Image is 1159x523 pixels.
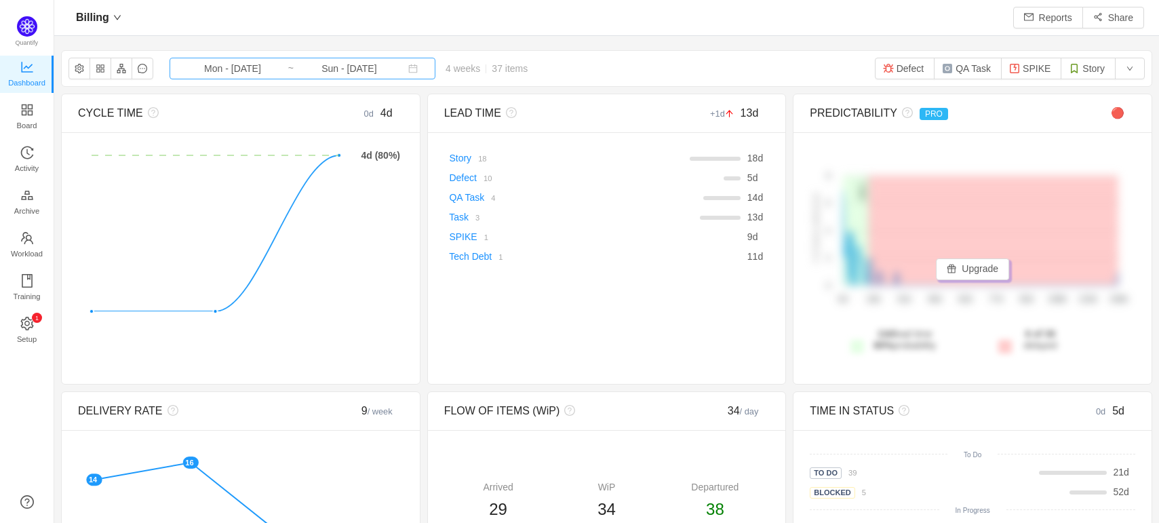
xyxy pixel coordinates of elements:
button: icon: down [1115,58,1145,79]
i: icon: team [20,231,34,245]
span: d [747,192,763,203]
a: 3 [469,212,479,222]
small: 39 [848,469,857,477]
a: Story [449,153,471,163]
span: PRO [920,108,948,120]
i: icon: calendar [408,64,418,73]
tspan: 4 [827,227,831,235]
span: 9 [747,231,753,242]
a: 5 [855,486,866,497]
tspan: 123d [1079,295,1097,305]
a: Task [449,212,469,222]
a: Workload [20,232,34,259]
a: QA Task [449,192,484,203]
span: 38 [706,500,724,518]
div: WiP [553,480,661,495]
span: Setup [17,326,37,353]
span: d [747,153,763,163]
span: Training [13,283,40,310]
tspan: 138d [1109,295,1128,305]
span: CYCLE TIME [78,107,143,119]
span: 13d [741,107,759,119]
small: 1 [484,233,488,241]
button: Story [1061,58,1116,79]
div: Departured [661,480,769,495]
span: Billing [76,7,109,28]
span: 52 [1114,486,1124,497]
img: 11615 [1069,63,1080,74]
i: icon: question-circle [897,107,913,118]
img: Quantify [17,16,37,37]
small: 5 [862,488,866,497]
span: lead time [873,328,936,351]
a: 1 [477,231,488,242]
a: 4 [484,192,495,203]
small: / week [368,406,393,417]
button: icon: apartment [111,58,132,79]
tspan: 108d [1048,295,1067,305]
small: +1d [710,109,741,119]
span: Board [17,112,37,139]
button: icon: mailReports [1013,7,1083,28]
small: 18 [478,155,486,163]
a: Tech Debt [449,251,492,262]
strong: 6 of 30 [1025,328,1055,339]
button: icon: setting [68,58,90,79]
span: LEAD TIME [444,107,501,119]
span: d [747,251,763,262]
a: SPIKE [449,231,477,242]
button: SPIKE [1001,58,1061,79]
tspan: 0 [827,282,831,290]
span: 21 [1114,467,1124,478]
span: Workload [11,240,43,267]
a: Board [20,104,34,131]
span: d [747,231,758,242]
sup: 1 [32,313,42,323]
button: icon: message [132,58,153,79]
small: 10 [484,174,492,182]
tspan: 31d [897,295,911,305]
small: / day [740,406,759,417]
span: Activity [15,155,39,182]
small: To Do [964,451,981,459]
span: Quantify [16,39,39,46]
a: 10 [477,172,492,183]
div: 34 [688,403,769,419]
i: icon: question-circle [894,405,909,416]
a: icon: question-circle [20,495,34,509]
i: icon: down [113,14,121,22]
i: icon: appstore [20,103,34,117]
span: 4 weeks [435,63,538,74]
i: icon: history [20,146,34,159]
tspan: 16d [867,295,880,305]
img: 11604 [1009,63,1020,74]
p: 1 [35,313,38,323]
tspan: 77d [989,295,1003,305]
a: Dashboard [20,61,34,88]
input: Start date [178,61,288,76]
a: Training [20,275,34,302]
input: End date [294,61,404,76]
span: 9 [361,405,393,417]
button: QA Task [934,58,1002,79]
img: 11600 [942,63,953,74]
i: icon: gold [20,189,34,202]
tspan: 46d [928,295,941,305]
tspan: 92d [1020,295,1034,305]
div: PREDICTABILITY [810,105,1054,121]
img: 11603 [883,63,894,74]
i: icon: arrow-up [725,109,734,118]
i: icon: question-circle [501,107,517,118]
span: 🔴 [1111,107,1124,119]
span: Archive [14,197,39,225]
small: 0d [1096,406,1112,417]
button: Defect [875,58,935,79]
span: Dashboard [8,69,45,96]
i: icon: question-circle [143,107,159,118]
a: Defect [449,172,476,183]
span: 37 items [492,63,528,74]
span: 34 [597,500,616,518]
tspan: 62d [959,295,973,305]
span: probability [873,340,936,351]
span: 11 [747,251,758,262]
